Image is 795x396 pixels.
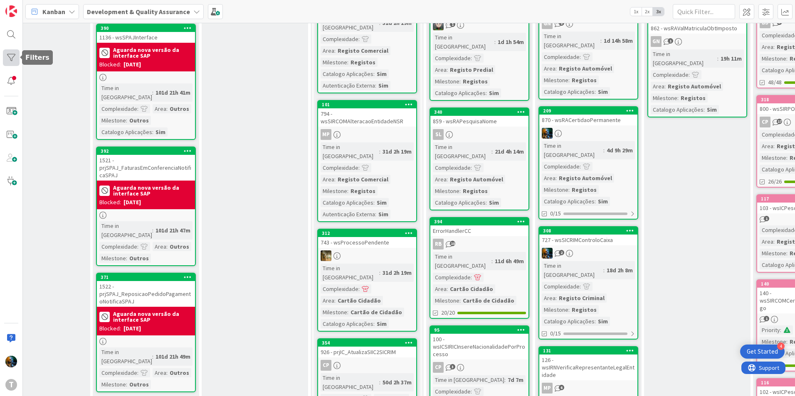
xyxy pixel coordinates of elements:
[539,347,637,354] div: 131
[542,141,603,159] div: Time in [GEOGRAPHIC_DATA]
[113,185,193,196] b: Aguarda nova versão da interface SAP
[542,76,568,85] div: Milestone
[375,319,389,328] div: Sim
[318,101,416,108] div: 101
[491,257,493,266] span: :
[539,107,637,115] div: 209
[559,250,564,255] span: 2
[358,34,360,44] span: :
[542,185,568,194] div: Milestone
[348,58,378,67] div: Registos
[433,65,447,74] div: Area
[99,324,121,333] div: Blocked:
[556,174,557,183] span: :
[152,226,153,235] span: :
[375,198,389,207] div: Sim
[430,326,528,334] div: 95
[321,319,373,328] div: Catalogo Aplicações
[539,354,637,380] div: 126 - wsIRNVerificaRepresentanteLegalEntidade
[777,342,785,350] div: 4
[376,81,390,90] div: Sim
[717,54,718,63] span: :
[321,296,334,305] div: Area
[539,115,637,125] div: 870 - wsRACertidaoPermanente
[447,65,448,74] span: :
[166,242,168,251] span: :
[347,58,348,67] span: :
[768,78,782,87] span: 48/48
[496,37,526,46] div: 1d 1h 54m
[450,22,455,27] span: 1
[539,248,637,259] div: JC
[539,18,637,29] div: GN
[168,242,191,251] div: Outros
[358,163,360,172] span: :
[348,308,404,317] div: Cartão de Cidadão
[321,163,358,172] div: Complexidade
[471,273,472,282] span: :
[539,347,637,380] div: 131126 - wsIRNVerificaRepresentanteLegalEntidade
[373,198,375,207] span: :
[543,228,637,234] div: 308
[461,296,516,305] div: Cartão de Cidadão
[380,268,414,277] div: 31d 2h 19m
[87,7,190,16] b: Development & Quality Assurance
[557,64,614,73] div: Registo Automóvel
[542,317,595,326] div: Catalogo Aplicações
[434,109,528,115] div: 340
[430,239,528,249] div: RB
[651,49,717,68] div: Time in [GEOGRAPHIC_DATA]
[434,219,528,225] div: 394
[542,18,553,29] div: GN
[441,308,455,317] span: 20/20
[25,54,49,61] h5: Filters
[318,129,416,140] div: MP
[430,108,528,127] div: 340859 - wsRAPesquisaNome
[539,235,637,245] div: 727 - wsSICRIMControloCaixa
[433,20,444,30] img: LS
[153,242,166,251] div: Area
[542,293,556,303] div: Area
[580,282,581,291] span: :
[491,147,493,156] span: :
[99,221,152,240] div: Time in [GEOGRAPHIC_DATA]
[336,46,390,55] div: Registo Comercial
[486,198,487,207] span: :
[318,101,416,127] div: 101794 - wsSIRCOMAlteracaoEntidadeNSR
[318,360,416,371] div: CP
[664,82,666,91] span: :
[321,198,373,207] div: Catalogo Aplicações
[461,186,490,196] div: Registos
[471,163,472,172] span: :
[433,239,444,249] div: RB
[321,308,347,317] div: Milestone
[153,88,193,97] div: 101d 21h 41m
[97,32,195,43] div: 1136 - wsSPAJInterface
[433,273,471,282] div: Complexidade
[97,274,195,281] div: 371
[334,175,336,184] span: :
[747,347,778,356] div: Get Started
[123,324,141,333] div: [DATE]
[550,329,561,338] span: 0/15
[123,60,141,69] div: [DATE]
[648,15,746,34] div: 862 - wsRAValMatriculaObtImposto
[126,254,127,263] span: :
[539,227,637,235] div: 308
[718,54,744,63] div: 19h 11m
[321,175,334,184] div: Area
[740,345,785,359] div: Open Get Started checklist, remaining modules: 4
[568,185,570,194] span: :
[336,296,383,305] div: Cartão Cidadão
[539,383,637,394] div: MP
[322,230,416,236] div: 312
[487,198,501,207] div: Sim
[321,34,358,44] div: Complexidade
[448,65,495,74] div: Registo Predial
[433,88,486,98] div: Catalogo Aplicações
[430,116,528,127] div: 859 - wsRAPesquisaNome
[321,129,331,140] div: MP
[760,325,780,335] div: Priority
[542,282,580,291] div: Complexidade
[433,198,486,207] div: Catalogo Aplicações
